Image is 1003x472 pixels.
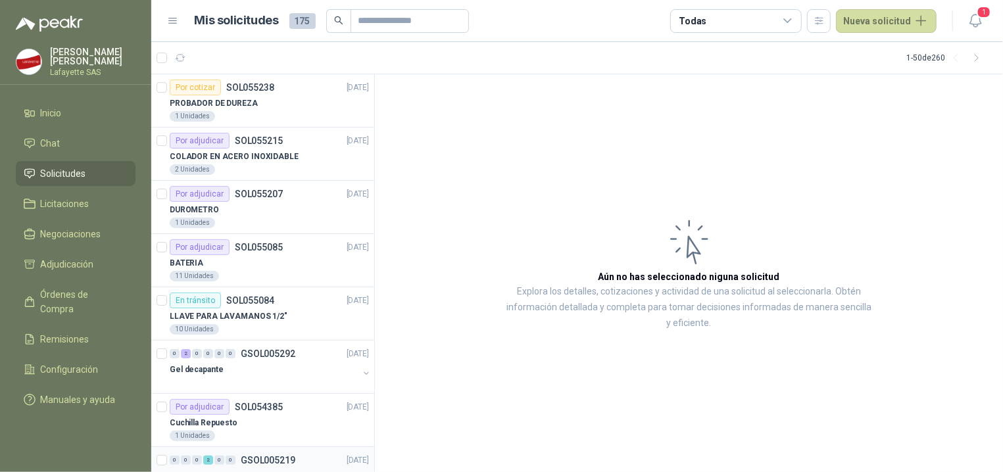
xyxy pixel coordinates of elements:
p: SOL055207 [235,189,283,199]
span: search [334,16,343,25]
div: 0 [170,456,180,465]
p: Cuchilla Repuesto [170,417,237,429]
div: Todas [679,14,706,28]
p: [DATE] [347,82,369,94]
div: 0 [192,349,202,358]
span: Manuales y ayuda [41,392,116,407]
a: Por adjudicarSOL055085[DATE] BATERIA11 Unidades [151,234,374,287]
span: Configuración [41,362,99,377]
p: SOL055084 [226,296,274,305]
p: DUROMETRO [170,204,219,216]
a: Remisiones [16,327,135,352]
div: 1 - 50 de 260 [906,47,987,68]
a: Por cotizarSOL055238[DATE] PROBADOR DE DUREZA1 Unidades [151,74,374,128]
div: 2 Unidades [170,164,215,175]
span: Negociaciones [41,227,101,241]
span: Licitaciones [41,197,89,211]
p: [DATE] [347,295,369,307]
p: SOL055238 [226,83,274,92]
p: PROBADOR DE DUREZA [170,97,258,110]
p: SOL055085 [235,243,283,252]
p: COLADOR EN ACERO INOXIDABLE [170,151,299,163]
div: 1 Unidades [170,431,215,441]
div: 10 Unidades [170,324,219,335]
div: 1 Unidades [170,111,215,122]
p: BATERIA [170,257,203,270]
div: Por adjudicar [170,239,230,255]
div: En tránsito [170,293,221,308]
a: Órdenes de Compra [16,282,135,321]
p: [DATE] [347,241,369,254]
span: Remisiones [41,332,89,346]
img: Logo peakr [16,16,83,32]
div: Por adjudicar [170,133,230,149]
p: Explora los detalles, cotizaciones y actividad de una solicitud al seleccionarla. Obtén informaci... [506,284,871,331]
div: 2 [203,456,213,465]
h3: Aún no has seleccionado niguna solicitud [599,270,780,284]
span: 175 [289,13,316,29]
button: Nueva solicitud [836,9,937,33]
p: SOL054385 [235,402,283,412]
a: Inicio [16,101,135,126]
div: Por adjudicar [170,399,230,415]
div: 11 Unidades [170,271,219,281]
p: Gel decapante [170,364,223,376]
span: Órdenes de Compra [41,287,123,316]
span: Solicitudes [41,166,86,181]
a: Por adjudicarSOL054385[DATE] Cuchilla Repuesto1 Unidades [151,394,374,447]
p: GSOL005219 [241,456,295,465]
a: En tránsitoSOL055084[DATE] LLAVE PARA LAVAMANOS 1/2"10 Unidades [151,287,374,341]
span: 1 [977,6,991,18]
div: 0 [192,456,202,465]
div: 0 [214,456,224,465]
a: Manuales y ayuda [16,387,135,412]
button: 1 [964,9,987,33]
div: 0 [181,456,191,465]
p: [PERSON_NAME] [PERSON_NAME] [50,47,135,66]
div: 2 [181,349,191,358]
p: LLAVE PARA LAVAMANOS 1/2" [170,310,287,323]
p: Lafayette SAS [50,68,135,76]
div: Por adjudicar [170,186,230,202]
div: 0 [226,349,235,358]
a: Licitaciones [16,191,135,216]
span: Inicio [41,106,62,120]
div: Por cotizar [170,80,221,95]
p: [DATE] [347,401,369,413]
div: 0 [214,349,224,358]
div: 0 [226,456,235,465]
a: Por adjudicarSOL055207[DATE] DUROMETRO1 Unidades [151,181,374,234]
div: 1 Unidades [170,218,215,228]
a: 0 2 0 0 0 0 GSOL005292[DATE] Gel decapante [170,346,372,388]
a: Por adjudicarSOL055215[DATE] COLADOR EN ACERO INOXIDABLE2 Unidades [151,128,374,181]
p: GSOL005292 [241,349,295,358]
p: [DATE] [347,188,369,201]
img: Company Logo [16,49,41,74]
div: 0 [170,349,180,358]
div: 0 [203,349,213,358]
a: Negociaciones [16,222,135,247]
a: Chat [16,131,135,156]
a: Adjudicación [16,252,135,277]
span: Chat [41,136,61,151]
p: [DATE] [347,454,369,467]
p: SOL055215 [235,136,283,145]
a: Configuración [16,357,135,382]
a: Solicitudes [16,161,135,186]
span: Adjudicación [41,257,94,271]
p: [DATE] [347,135,369,147]
p: [DATE] [347,348,369,360]
h1: Mis solicitudes [195,11,279,30]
